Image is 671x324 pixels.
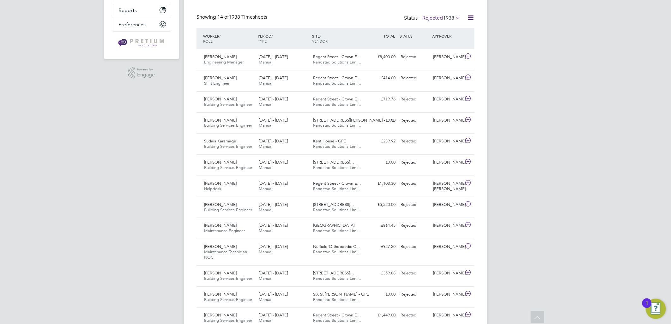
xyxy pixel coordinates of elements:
[259,181,288,186] span: [DATE] - [DATE]
[365,310,398,321] div: £1,449.00
[204,228,245,233] span: Maintenance Engineer
[259,186,272,191] span: Manual
[431,52,464,62] div: [PERSON_NAME]
[259,81,272,86] span: Manual
[128,67,155,79] a: Powered byEngage
[431,200,464,210] div: [PERSON_NAME]
[431,136,464,147] div: [PERSON_NAME]
[384,33,395,39] span: TOTAL
[204,54,237,59] span: [PERSON_NAME]
[398,136,431,147] div: Rejected
[258,39,267,44] span: TYPE
[137,67,155,72] span: Powered by
[431,289,464,300] div: [PERSON_NAME]
[313,159,354,165] span: [STREET_ADDRESS]…
[259,75,288,81] span: [DATE] - [DATE]
[313,144,362,149] span: Randstad Solutions Limi…
[398,115,431,126] div: Rejected
[431,178,464,194] div: [PERSON_NAME] [PERSON_NAME]
[398,73,431,83] div: Rejected
[204,75,237,81] span: [PERSON_NAME]
[204,270,237,276] span: [PERSON_NAME]
[204,312,237,318] span: [PERSON_NAME]
[398,310,431,321] div: Rejected
[311,30,366,47] div: SITE
[204,249,250,260] span: Maintenance Technician - NOC
[431,242,464,252] div: [PERSON_NAME]
[259,202,288,207] span: [DATE] - [DATE]
[365,268,398,279] div: £359.88
[313,312,361,318] span: Regent Street - Crown E…
[365,242,398,252] div: £927.20
[219,33,221,39] span: /
[112,17,171,31] button: Preferences
[431,73,464,83] div: [PERSON_NAME]
[204,96,237,102] span: [PERSON_NAME]
[204,318,252,323] span: Building Services Engineer
[112,3,171,17] button: Reports
[313,59,362,65] span: Randstad Solutions Limi…
[204,138,236,144] span: Sudais Karamage
[137,72,155,78] span: Engage
[365,220,398,231] div: £864.45
[259,318,272,323] span: Manual
[259,96,288,102] span: [DATE] - [DATE]
[118,21,146,27] span: Preferences
[204,244,237,249] span: [PERSON_NAME]
[259,291,288,297] span: [DATE] - [DATE]
[117,38,166,48] img: pretium-logo-retina.png
[203,39,213,44] span: ROLE
[431,115,464,126] div: [PERSON_NAME]
[365,200,398,210] div: £5,520.00
[431,310,464,321] div: [PERSON_NAME]
[204,181,237,186] span: [PERSON_NAME]
[365,115,398,126] div: £0.00
[313,138,346,144] span: Kent House - GPE
[313,181,361,186] span: Regent Street - Crown E…
[313,223,355,228] span: [GEOGRAPHIC_DATA]
[398,30,431,42] div: STATUS
[313,186,362,191] span: Randstad Solutions Limi…
[365,136,398,147] div: £239.92
[313,270,354,276] span: [STREET_ADDRESS]…
[313,244,360,249] span: Nuffield Orthopaedic C…
[431,220,464,231] div: [PERSON_NAME]
[431,30,464,42] div: APPROVER
[398,52,431,62] div: Rejected
[398,94,431,105] div: Rejected
[259,59,272,65] span: Manual
[196,14,269,21] div: Showing
[313,75,361,81] span: Regent Street - Crown E…
[217,14,267,20] span: 1938 Timesheets
[398,289,431,300] div: Rejected
[259,102,272,107] span: Manual
[259,270,288,276] span: [DATE] - [DATE]
[313,165,362,170] span: Randstad Solutions Limi…
[259,159,288,165] span: [DATE] - [DATE]
[365,178,398,189] div: £1,103.30
[313,117,395,123] span: [STREET_ADDRESS][PERSON_NAME] - GPE
[313,54,361,59] span: Regent Street - Crown E…
[365,73,398,83] div: £414.00
[204,59,244,65] span: Engineering Manager
[398,178,431,189] div: Rejected
[313,276,362,281] span: Randstad Solutions Limi…
[256,30,311,47] div: PERIOD
[431,94,464,105] div: [PERSON_NAME]
[259,123,272,128] span: Manual
[431,268,464,279] div: [PERSON_NAME]
[204,144,252,149] span: Building Services Engineer
[112,38,171,48] a: Go to home page
[259,223,288,228] span: [DATE] - [DATE]
[646,299,666,319] button: Open Resource Center, 1 new notification
[118,7,137,13] span: Reports
[204,276,252,281] span: Building Services Engineer
[320,33,321,39] span: /
[398,220,431,231] div: Rejected
[204,117,237,123] span: [PERSON_NAME]
[259,276,272,281] span: Manual
[313,202,354,207] span: [STREET_ADDRESS]…
[398,268,431,279] div: Rejected
[431,157,464,168] div: [PERSON_NAME]
[398,242,431,252] div: Rejected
